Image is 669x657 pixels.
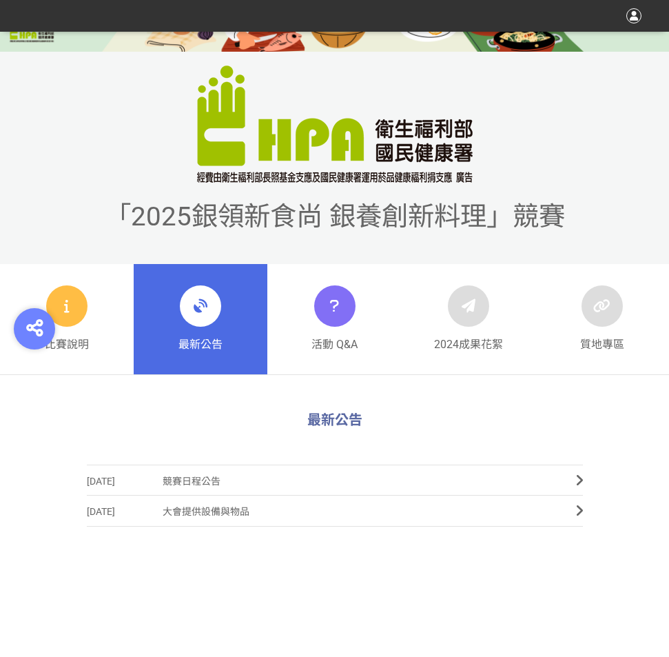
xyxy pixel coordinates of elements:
span: [DATE] [87,496,163,527]
span: 大會提供設備與物品 [163,496,555,527]
span: 「2025銀領新食尚 銀養創新料理」競賽 [105,201,565,232]
a: 活動 Q&A [267,264,401,375]
span: 質地專區 [580,336,624,353]
img: 「2025銀領新食尚 銀養創新料理」競賽 [197,65,473,183]
span: 最新公告 [307,412,362,428]
a: 最新公告 [134,264,267,375]
a: [DATE]大會提供設備與物品 [87,496,583,527]
span: 比賽說明 [45,336,89,353]
a: 2024成果花絮 [402,264,535,375]
span: 2024成果花絮 [434,336,503,353]
a: [DATE]競賽日程公告 [87,465,583,496]
a: 質地專區 [535,264,669,375]
a: 「2025銀領新食尚 銀養創新料理」競賽 [105,219,565,227]
span: 競賽日程公告 [163,466,555,497]
span: 最新公告 [178,336,223,353]
span: 活動 Q&A [311,336,358,353]
span: [DATE] [87,466,163,497]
